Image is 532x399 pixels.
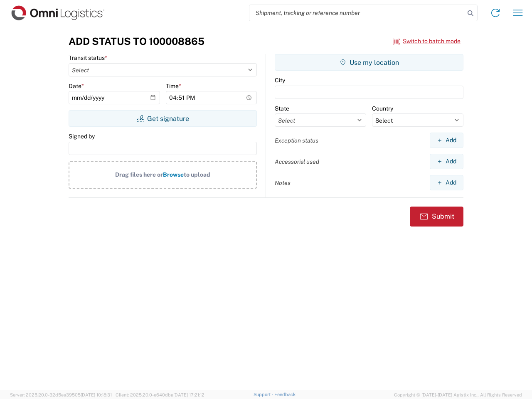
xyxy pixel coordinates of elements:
span: [DATE] 10:18:31 [81,392,112,397]
label: Transit status [69,54,107,62]
label: Time [166,82,181,90]
button: Get signature [69,110,257,127]
label: Signed by [69,133,95,140]
label: City [275,76,285,84]
a: Support [254,392,274,397]
button: Switch to batch mode [393,34,461,48]
span: Copyright © [DATE]-[DATE] Agistix Inc., All Rights Reserved [394,391,522,399]
button: Add [430,154,463,169]
button: Use my location [275,54,463,71]
span: Drag files here or [115,171,163,178]
label: Accessorial used [275,158,319,165]
label: State [275,105,289,112]
span: [DATE] 17:21:12 [173,392,204,397]
button: Add [430,133,463,148]
span: Client: 2025.20.0-e640dba [116,392,204,397]
button: Submit [410,207,463,227]
input: Shipment, tracking or reference number [249,5,465,21]
label: Notes [275,179,291,187]
label: Exception status [275,137,318,144]
h3: Add Status to 100008865 [69,35,204,47]
button: Add [430,175,463,190]
span: Server: 2025.20.0-32d5ea39505 [10,392,112,397]
span: to upload [184,171,210,178]
span: Browse [163,171,184,178]
label: Date [69,82,84,90]
a: Feedback [274,392,296,397]
label: Country [372,105,393,112]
